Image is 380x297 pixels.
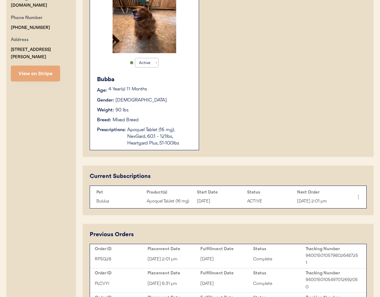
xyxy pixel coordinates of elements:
[200,246,253,251] div: Fulfillment Date
[96,190,143,195] div: Pet
[97,75,192,84] div: Bubba
[148,246,200,251] div: Placement Date
[306,271,358,276] div: Tracking Number
[11,66,60,81] button: View on Stripe
[197,190,244,195] div: Start Date
[95,246,148,251] div: Order ID
[148,256,200,263] div: [DATE] 2:01 pm
[95,256,148,263] div: RPSQ28
[253,280,306,287] div: Complete
[247,190,294,195] div: Status
[11,24,50,32] div: [PHONE_NUMBER]
[148,280,200,287] div: [DATE] 6:31 pm
[115,107,128,114] div: 90 lbs
[96,198,143,205] div: Bubba
[306,246,358,251] div: Tracking Number
[147,190,194,195] div: Product(s)
[147,198,194,205] div: Apoquel Tablet (16 mg)
[200,271,253,276] div: Fulfillment Date
[97,87,107,94] div: Age:
[90,172,151,181] div: Current Subscriptions
[247,198,294,205] div: ACTIVE
[200,280,253,287] div: [DATE]
[97,117,111,124] div: Breed:
[108,87,192,92] p: 4 Year(s) 11 Months
[11,36,29,44] div: Address
[197,198,244,205] div: [DATE]
[11,14,43,22] div: Phone Number
[306,252,358,267] div: 9400150105798026487251
[11,46,76,61] div: [STREET_ADDRESS][PERSON_NAME]
[306,276,358,291] div: 9400150105497012692050
[95,271,148,276] div: Order ID
[253,256,306,263] div: Complete
[297,190,344,195] div: Next Order
[97,97,114,104] div: Gender:
[95,280,148,287] div: PLCVYI
[113,117,139,124] div: Mixed Breed
[200,256,253,263] div: [DATE]
[115,97,167,104] div: [DEMOGRAPHIC_DATA]
[127,127,192,147] div: Apoquel Tablet (16 mg), NexGard, 60.1 - 121lbs, Heartgard Plus, 51-100lbs
[253,246,306,251] div: Status
[253,271,306,276] div: Status
[97,127,126,133] div: Prescriptions:
[148,271,200,276] div: Placement Date
[97,107,114,114] div: Weight:
[90,230,134,239] div: Previous Orders
[297,198,344,205] div: [DATE] 2:01 pm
